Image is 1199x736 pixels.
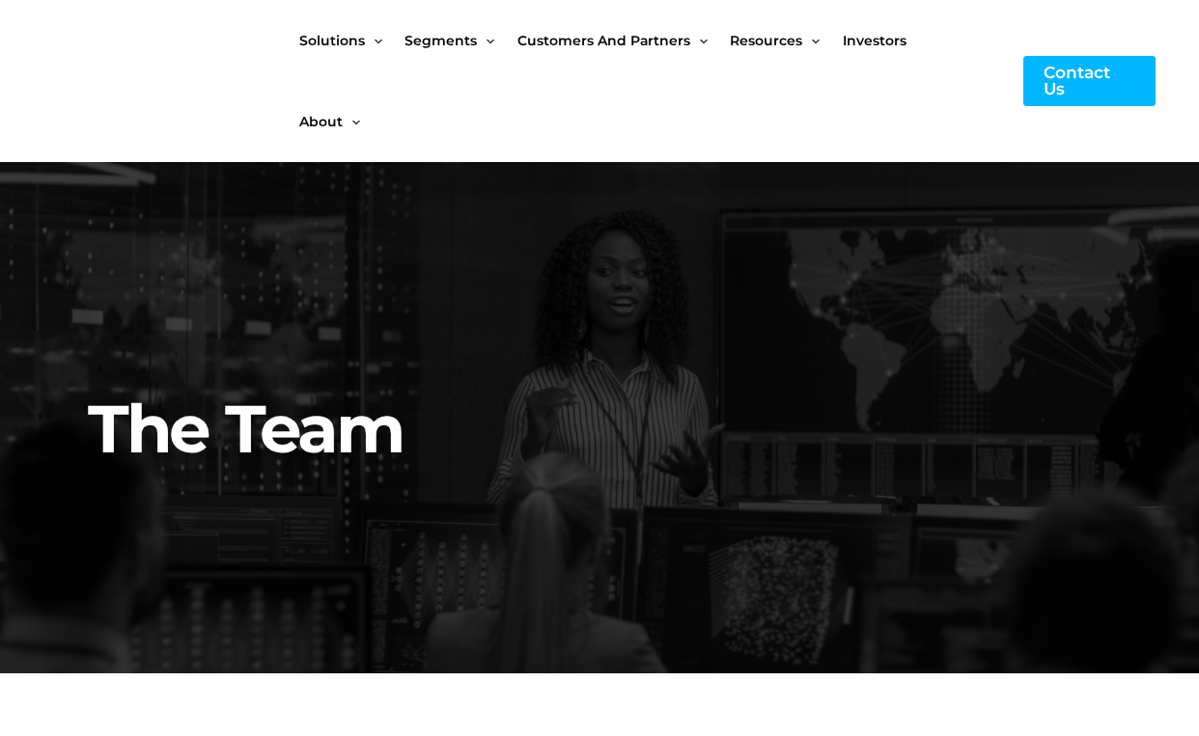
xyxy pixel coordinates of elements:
span: Menu Toggle [343,81,360,162]
span: About [299,81,343,162]
h2: The Team [88,213,1126,473]
a: Contact Us [1023,56,1156,106]
img: CyberCatch [34,41,265,122]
